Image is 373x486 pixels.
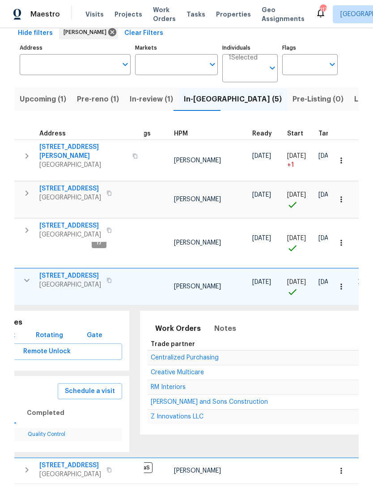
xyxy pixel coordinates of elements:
span: [DATE] [252,279,271,285]
span: Pre-reno (1) [77,93,119,106]
span: [STREET_ADDRESS][PERSON_NAME] [39,143,127,161]
span: Notes [214,322,236,335]
span: Address [39,131,66,137]
td: Project started on time [284,218,315,267]
a: Quality Control [28,431,65,437]
span: Centralized Purchasing [151,355,219,361]
span: HPM [174,131,188,137]
button: Hide filters [14,25,56,42]
span: [PERSON_NAME] [174,157,221,164]
span: [DATE] [287,279,306,285]
span: 17 [93,239,106,247]
span: + 1 [287,161,294,169]
div: [PERSON_NAME] [59,25,118,39]
span: Projects [114,10,142,19]
span: Visits [85,10,104,19]
span: [STREET_ADDRESS] [39,221,101,230]
span: In-[GEOGRAPHIC_DATA] (5) [184,93,282,106]
button: Open [326,58,339,71]
span: Pre-Listing (0) [292,93,343,106]
span: [DATE] [252,235,271,241]
span: RM Interiors [151,384,186,390]
a: RM Interiors [151,385,186,390]
span: Gate [84,330,105,341]
span: Target [318,131,339,137]
span: [DATE] [287,235,306,241]
span: In-review (1) [130,93,173,106]
button: Open [266,62,279,74]
span: Upcoming (1) [20,93,66,106]
span: [DATE] [318,279,337,285]
button: Schedule a visit [58,383,122,400]
span: [PERSON_NAME] [174,240,221,246]
label: Individuals [222,45,278,51]
div: Target renovation project end date [318,131,348,137]
span: Ready [252,131,272,137]
a: Z Innovations LLC [151,414,203,419]
span: [PERSON_NAME] [174,196,221,203]
a: [PERSON_NAME] and Sons Construction [151,399,268,405]
td: Project started on time [284,268,315,305]
span: [DATE] [287,192,306,198]
span: Start [287,131,303,137]
span: Schedule a visit [65,386,115,397]
a: Creative Multicare [151,370,204,375]
span: 1 Selected [229,54,258,62]
span: Hide filters [18,28,53,39]
button: Clear Filters [121,25,167,42]
button: Open [206,58,219,71]
span: [DATE] [287,153,306,159]
span: [GEOGRAPHIC_DATA] [39,161,127,169]
button: Open [119,58,131,71]
div: 117 [320,5,326,14]
span: [PERSON_NAME] [174,468,221,474]
span: [DATE] [318,153,337,159]
span: Rotating [36,330,63,341]
span: [GEOGRAPHIC_DATA] [39,280,101,289]
span: [DATE] [252,192,271,198]
span: Trade partner [151,341,195,347]
div: Earliest renovation start date (first business day after COE or Checkout) [252,131,280,137]
span: [GEOGRAPHIC_DATA] [39,230,101,239]
button: Gate [80,327,109,344]
a: Centralized Purchasing [151,355,219,360]
span: [DATE] [318,192,337,198]
span: [PERSON_NAME] [64,28,110,37]
span: Tasks [186,11,205,17]
span: [GEOGRAPHIC_DATA] [39,470,101,479]
span: [PERSON_NAME] [174,283,221,290]
span: Completed [27,407,64,418]
span: [STREET_ADDRESS] [39,184,101,193]
div: Actual renovation start date [287,131,311,137]
span: [DATE] [318,235,337,241]
span: [DATE] [252,153,271,159]
span: Geo Assignments [262,5,305,23]
span: [STREET_ADDRESS] [39,461,101,470]
label: Flags [282,45,338,51]
label: Markets [135,45,218,51]
span: Creative Multicare [151,369,204,376]
span: Maestro [30,10,60,19]
span: Work Orders [153,5,176,23]
span: [GEOGRAPHIC_DATA] [39,193,101,202]
span: [STREET_ADDRESS] [39,271,101,280]
td: Project started on time [284,182,315,218]
button: Rotating [32,327,67,344]
td: Project started 1 days late [284,140,315,181]
span: Clear Filters [124,28,163,39]
span: Work Orders [155,322,201,335]
span: Properties [216,10,251,19]
span: Z Innovations LLC [151,414,203,420]
label: Address [20,45,131,51]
